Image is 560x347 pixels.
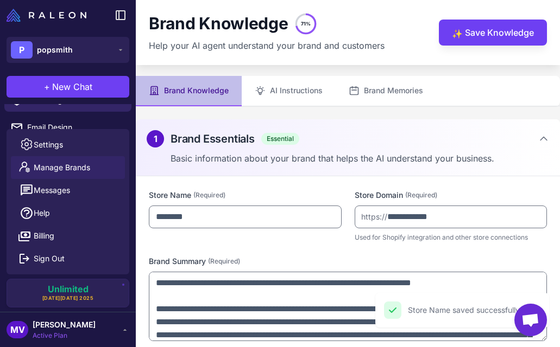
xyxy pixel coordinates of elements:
label: Brand Summary [149,255,547,267]
h2: Brand Essentials [171,131,255,147]
div: Store Name saved successfully [408,304,520,316]
text: 71% [301,21,311,27]
div: 1 [147,130,164,147]
span: New Chat [52,80,92,93]
span: + [44,80,50,93]
div: MV [7,321,28,338]
a: Raleon Logo [7,9,91,22]
span: ✨ [452,27,461,36]
label: Store Name [149,189,342,201]
button: Brand Memories [336,76,436,106]
span: Help [34,207,50,219]
span: [PERSON_NAME] [33,319,96,331]
button: Brand Knowledge [136,76,242,106]
button: Sign Out [11,247,125,270]
span: (Required) [208,256,240,266]
h1: Brand Knowledge [149,14,288,34]
span: Manage Brands [34,162,90,173]
span: Messages [34,184,70,196]
p: Basic information about your brand that helps the AI understand your business. [171,152,549,165]
span: [DATE][DATE] 2025 [42,294,94,302]
label: Store Domain [355,189,548,201]
span: Active Plan [33,331,96,340]
button: Messages [11,179,125,202]
p: Help your AI agent understand your brand and customers [149,39,385,52]
button: +New Chat [7,76,129,98]
span: Sign Out [34,253,65,265]
div: Open chat [514,304,547,336]
button: Ppopsmith [7,37,129,63]
span: Settings [34,139,63,151]
button: ✨Save Knowledge [439,20,547,46]
span: (Required) [405,190,437,200]
button: Close [526,301,544,319]
span: popsmith [37,44,73,56]
a: Help [11,202,125,224]
img: Raleon Logo [7,9,86,22]
p: Used for Shopify integration and other store connections [355,233,548,242]
button: AI Instructions [242,76,336,106]
a: Email Design [4,116,131,139]
span: Email Design [27,121,123,133]
span: Unlimited [48,285,89,293]
span: Billing [34,230,54,242]
span: (Required) [193,190,225,200]
span: Essential [261,133,299,145]
div: P [11,41,33,59]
